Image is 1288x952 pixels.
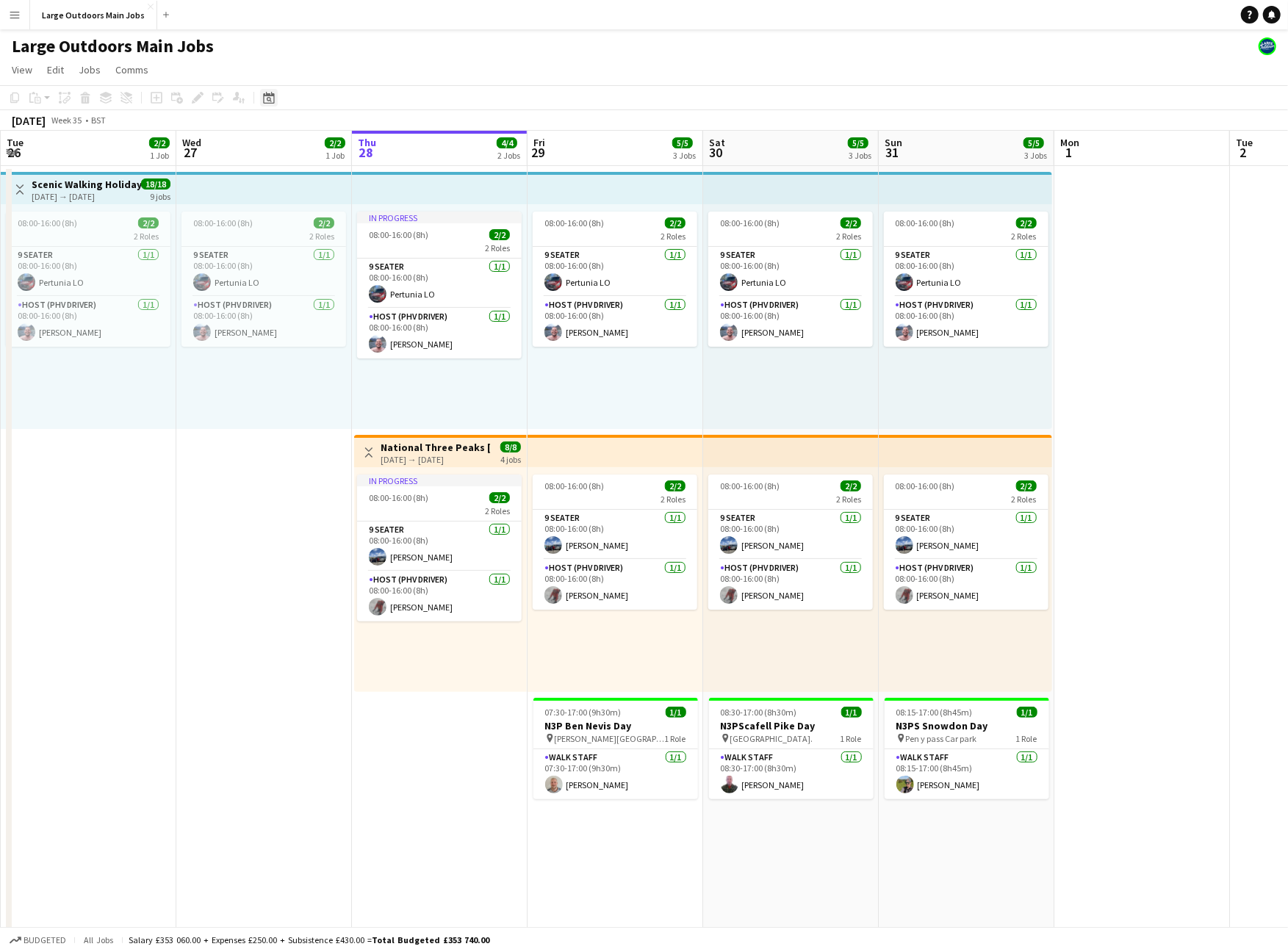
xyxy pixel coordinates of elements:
span: 08:00-16:00 (8h) [720,217,780,228]
app-card-role: Walk Staff1/108:30-17:00 (8h30m)[PERSON_NAME] [709,749,874,799]
a: Jobs [73,60,107,79]
div: [DATE] → [DATE] [381,454,490,465]
app-job-card: 08:00-16:00 (8h)2/22 Roles9 Seater1/108:00-16:00 (8h)Pertunia LOHost (PHV Driver)1/108:00-16:00 (... [708,212,873,347]
app-card-role: 9 Seater1/108:00-16:00 (8h)Pertunia LO [357,259,522,309]
span: 2/2 [489,229,510,240]
span: 1 Role [665,733,686,744]
span: Comms [115,63,148,76]
button: Budgeted [7,932,68,948]
app-job-card: 08:00-16:00 (8h)2/22 Roles9 Seater1/108:00-16:00 (8h)Pertunia LOHost (PHV Driver)1/108:00-16:00 (... [533,212,697,347]
span: Wed [182,136,201,149]
app-card-role: 9 Seater1/108:00-16:00 (8h)Pertunia LO [6,247,170,297]
div: 9 jobs [150,190,170,202]
span: 31 [882,144,902,161]
span: 08:00-16:00 (8h) [193,217,253,228]
app-card-role: Host (PHV Driver)1/108:00-16:00 (8h)[PERSON_NAME] [357,571,522,621]
span: 4/4 [497,137,517,148]
span: 5/5 [1023,137,1044,148]
app-job-card: 08:00-16:00 (8h)2/22 Roles9 Seater1/108:00-16:00 (8h)[PERSON_NAME]Host (PHV Driver)1/108:00-16:00... [533,475,697,610]
span: 08:00-16:00 (8h) [369,229,428,240]
span: 29 [531,144,545,161]
span: 2/2 [325,137,345,148]
app-card-role: Host (PHV Driver)1/108:00-16:00 (8h)[PERSON_NAME] [708,297,873,347]
span: Edit [47,63,64,76]
app-card-role: 9 Seater1/108:00-16:00 (8h)[PERSON_NAME] [533,510,697,560]
span: 28 [356,144,376,161]
app-card-role: 9 Seater1/108:00-16:00 (8h)[PERSON_NAME] [708,510,873,560]
span: Tue [1236,136,1253,149]
span: 08:00-16:00 (8h) [896,480,955,491]
span: 2 Roles [1012,231,1037,242]
span: Mon [1060,136,1079,149]
div: 08:00-16:00 (8h)2/22 Roles9 Seater1/108:00-16:00 (8h)Pertunia LOHost (PHV Driver)1/108:00-16:00 (... [884,212,1048,347]
span: 2/2 [665,217,686,228]
div: In progress [357,475,522,486]
span: Sat [709,136,725,149]
div: 08:00-16:00 (8h)2/22 Roles9 Seater1/108:00-16:00 (8h)[PERSON_NAME]Host (PHV Driver)1/108:00-16:00... [708,475,873,610]
app-card-role: Host (PHV Driver)1/108:00-16:00 (8h)[PERSON_NAME] [708,560,873,610]
span: 08:15-17:00 (8h45m) [896,707,973,718]
span: 08:00-16:00 (8h) [544,480,604,491]
span: 08:30-17:00 (8h30m) [721,707,797,718]
span: 2 Roles [836,231,861,242]
a: Comms [109,60,154,79]
div: 1 Job [325,150,345,161]
div: BST [91,115,106,126]
app-card-role: 9 Seater1/108:00-16:00 (8h)Pertunia LO [708,247,873,297]
div: 08:15-17:00 (8h45m)1/1N3PS Snowdon Day Pen y pass Car park1 RoleWalk Staff1/108:15-17:00 (8h45m)[... [885,698,1049,799]
app-job-card: In progress08:00-16:00 (8h)2/22 Roles9 Seater1/108:00-16:00 (8h)Pertunia LOHost (PHV Driver)1/108... [357,212,522,358]
span: 07:30-17:00 (9h30m) [545,707,622,718]
span: 2/2 [841,480,861,491]
div: Salary £353 060.00 + Expenses £250.00 + Subsistence £430.00 = [129,934,489,945]
app-job-card: 08:00-16:00 (8h)2/22 Roles9 Seater1/108:00-16:00 (8h)[PERSON_NAME]Host (PHV Driver)1/108:00-16:00... [884,475,1048,610]
span: Fri [533,136,545,149]
span: 5/5 [848,137,868,148]
span: [GEOGRAPHIC_DATA]. [730,733,813,744]
span: 08:00-16:00 (8h) [544,217,604,228]
h3: National Three Peaks [DATE] [381,441,490,454]
app-card-role: 9 Seater1/108:00-16:00 (8h)Pertunia LO [884,247,1048,297]
app-card-role: Walk Staff1/108:15-17:00 (8h45m)[PERSON_NAME] [885,749,1049,799]
app-job-card: 07:30-17:00 (9h30m)1/1N3P Ben Nevis Day [PERSON_NAME][GEOGRAPHIC_DATA]1 RoleWalk Staff1/107:30-17... [533,698,698,799]
app-card-role: 9 Seater1/108:00-16:00 (8h)[PERSON_NAME] [357,522,522,571]
app-card-role: 9 Seater1/108:00-16:00 (8h)[PERSON_NAME] [884,510,1048,560]
span: 2 Roles [661,231,686,242]
h3: N3P Ben Nevis Day [533,719,698,732]
app-job-card: 08:30-17:00 (8h30m)1/1N3PScafell Pike Day [GEOGRAPHIC_DATA].1 RoleWalk Staff1/108:30-17:00 (8h30m... [709,698,874,799]
span: Budgeted [24,935,66,945]
span: Sun [885,136,902,149]
span: 2 Roles [836,494,861,505]
span: 2 [1234,144,1253,161]
app-card-role: Host (PHV Driver)1/108:00-16:00 (8h)[PERSON_NAME] [533,297,697,347]
span: Thu [358,136,376,149]
div: [DATE] [12,113,46,128]
span: 27 [180,144,201,161]
span: 2 Roles [309,231,334,242]
span: 8/8 [500,441,521,452]
span: 2/2 [489,492,510,503]
span: Pen y pass Car park [906,733,977,744]
span: 30 [707,144,725,161]
app-card-role: 9 Seater1/108:00-16:00 (8h)Pertunia LO [181,247,346,297]
app-card-role: Host (PHV Driver)1/108:00-16:00 (8h)[PERSON_NAME] [884,297,1048,347]
span: 08:00-16:00 (8h) [18,217,77,228]
a: Edit [41,60,70,79]
span: 2/2 [1016,480,1037,491]
span: 18/18 [141,178,170,190]
h3: N3PScafell Pike Day [709,719,874,732]
span: 1 Role [841,733,862,744]
span: 1 [1058,144,1079,161]
div: 3 Jobs [1024,150,1047,161]
span: 2 Roles [661,494,686,505]
div: 2 Jobs [497,150,520,161]
span: 08:00-16:00 (8h) [896,217,955,228]
span: All jobs [81,934,116,945]
app-job-card: In progress08:00-16:00 (8h)2/22 Roles9 Seater1/108:00-16:00 (8h)[PERSON_NAME]Host (PHV Driver)1/1... [357,475,522,621]
span: Jobs [79,63,101,76]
